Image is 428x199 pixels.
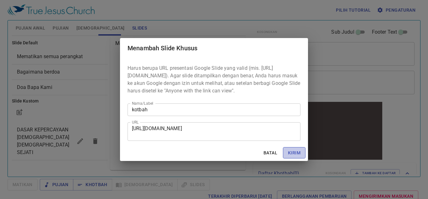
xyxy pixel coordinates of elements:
[132,125,296,137] textarea: [URL][DOMAIN_NAME]
[260,147,280,159] button: Batal
[283,147,305,159] button: Kirim
[128,43,300,53] h2: Menambah Slide Khusus
[263,149,278,157] span: Batal
[288,149,300,157] span: Kirim
[128,64,300,95] p: Harus berupa URL presentasi Google Slide yang valid (mis. [URL][DOMAIN_NAME]). Agar slide ditampi...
